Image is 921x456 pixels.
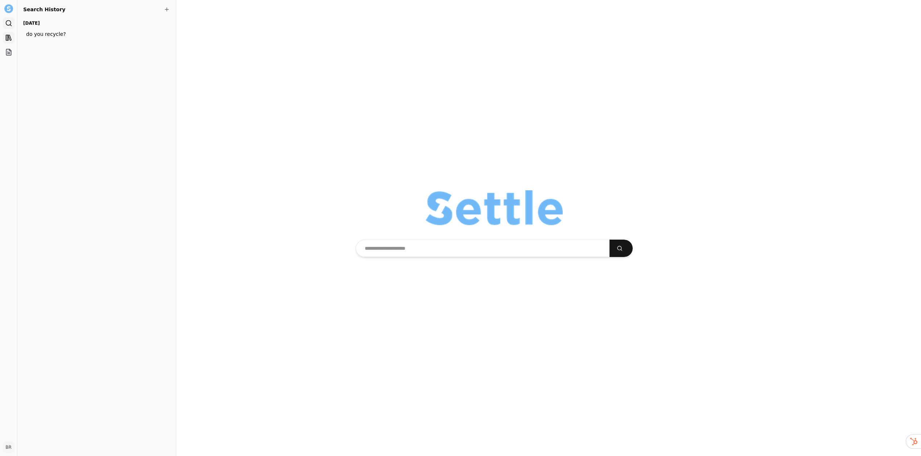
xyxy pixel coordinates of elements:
span: do you recycle? [26,30,161,38]
button: Settle [3,3,15,14]
img: Settle [4,4,13,13]
img: Organization logo [426,190,563,225]
h3: [DATE] [23,19,164,28]
button: BR [3,442,15,453]
a: Search [3,17,15,29]
a: Library [3,32,15,43]
a: Projects [3,46,15,58]
h2: Search History [23,6,170,13]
